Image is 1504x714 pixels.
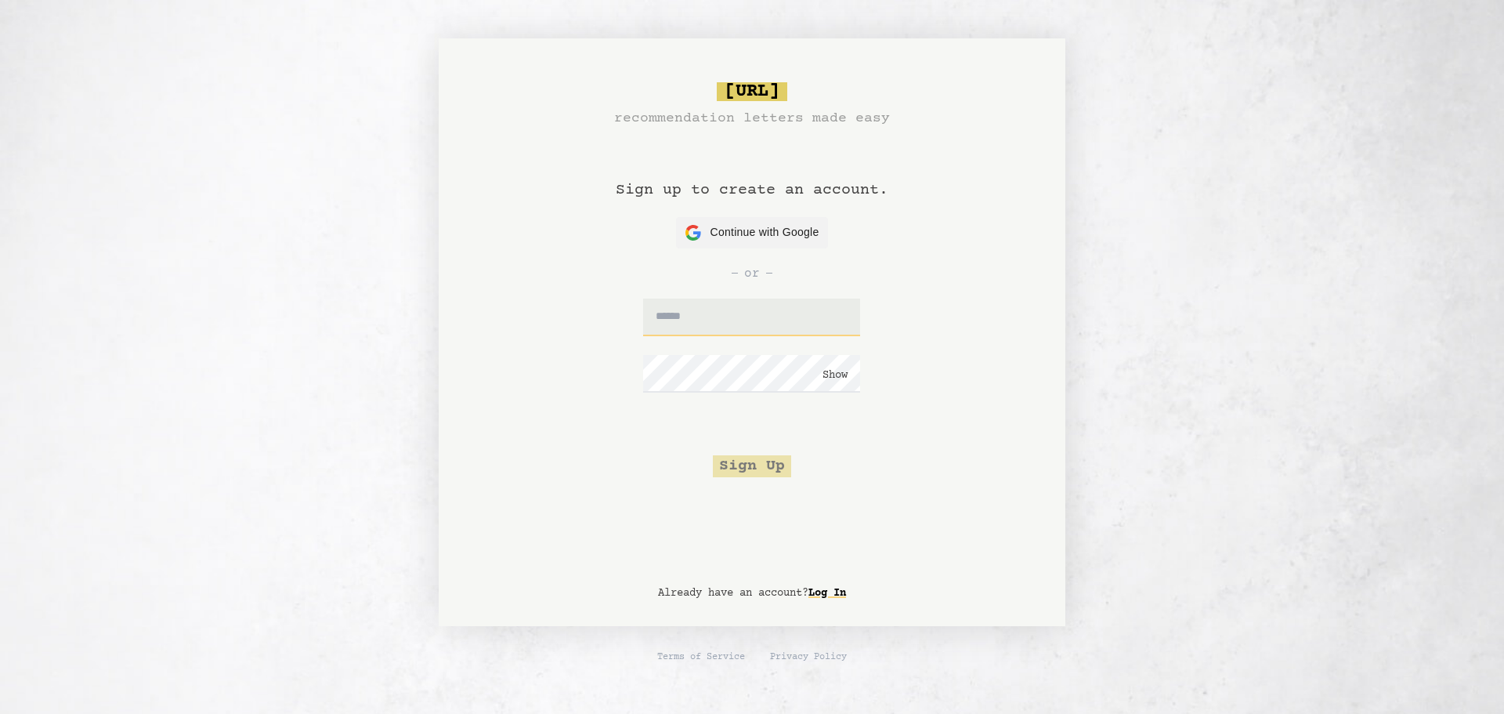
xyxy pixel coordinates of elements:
span: or [744,264,760,283]
button: Continue with Google [676,217,829,248]
a: Terms of Service [657,651,745,664]
button: Show [822,368,848,383]
p: Already have an account? [658,585,846,601]
button: Sign Up [713,455,791,477]
span: [URL] [717,82,787,101]
h3: recommendation letters made easy [614,107,890,129]
a: Log In [808,581,846,606]
span: Continue with Google [710,224,819,241]
a: Privacy Policy [770,651,847,664]
h1: Sign up to create an account. [616,129,888,217]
